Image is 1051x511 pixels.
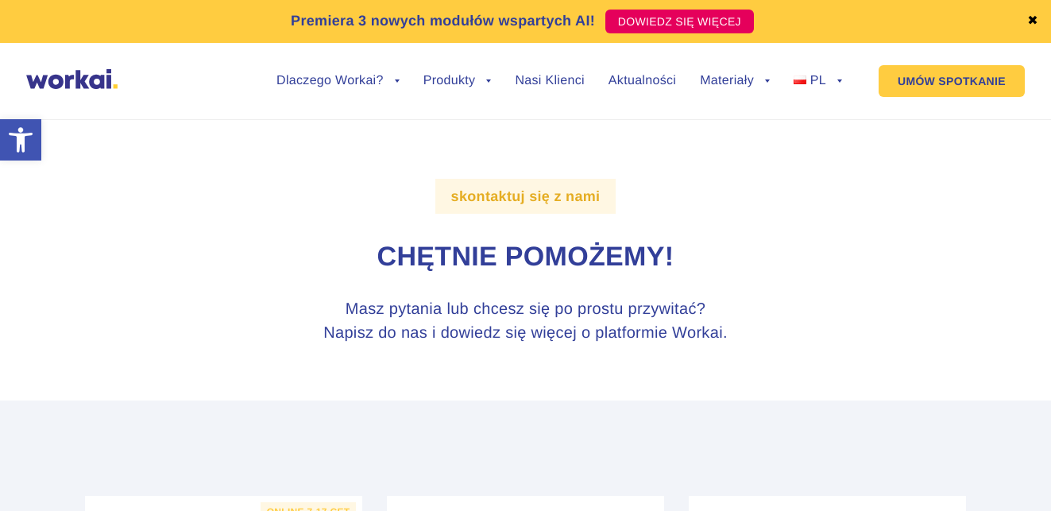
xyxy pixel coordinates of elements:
[85,239,967,276] h1: Chętnie pomożemy!
[228,297,824,345] h3: Masz pytania lub chcesz się po prostu przywitać? Napisz do nas i dowiedz się więcej o platformie ...
[609,75,676,87] a: Aktualności
[810,74,826,87] span: PL
[515,75,584,87] a: Nasi Klienci
[605,10,754,33] a: DOWIEDZ SIĘ WIĘCEJ
[276,75,400,87] a: Dlaczego Workai?
[291,10,595,32] p: Premiera 3 nowych modułów wspartych AI!
[1027,15,1038,28] a: ✖
[879,65,1025,97] a: UMÓW SPOTKANIE
[435,179,616,214] label: skontaktuj się z nami
[700,75,770,87] a: Materiały
[972,435,1051,511] iframe: Chat Widget
[423,75,492,87] a: Produkty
